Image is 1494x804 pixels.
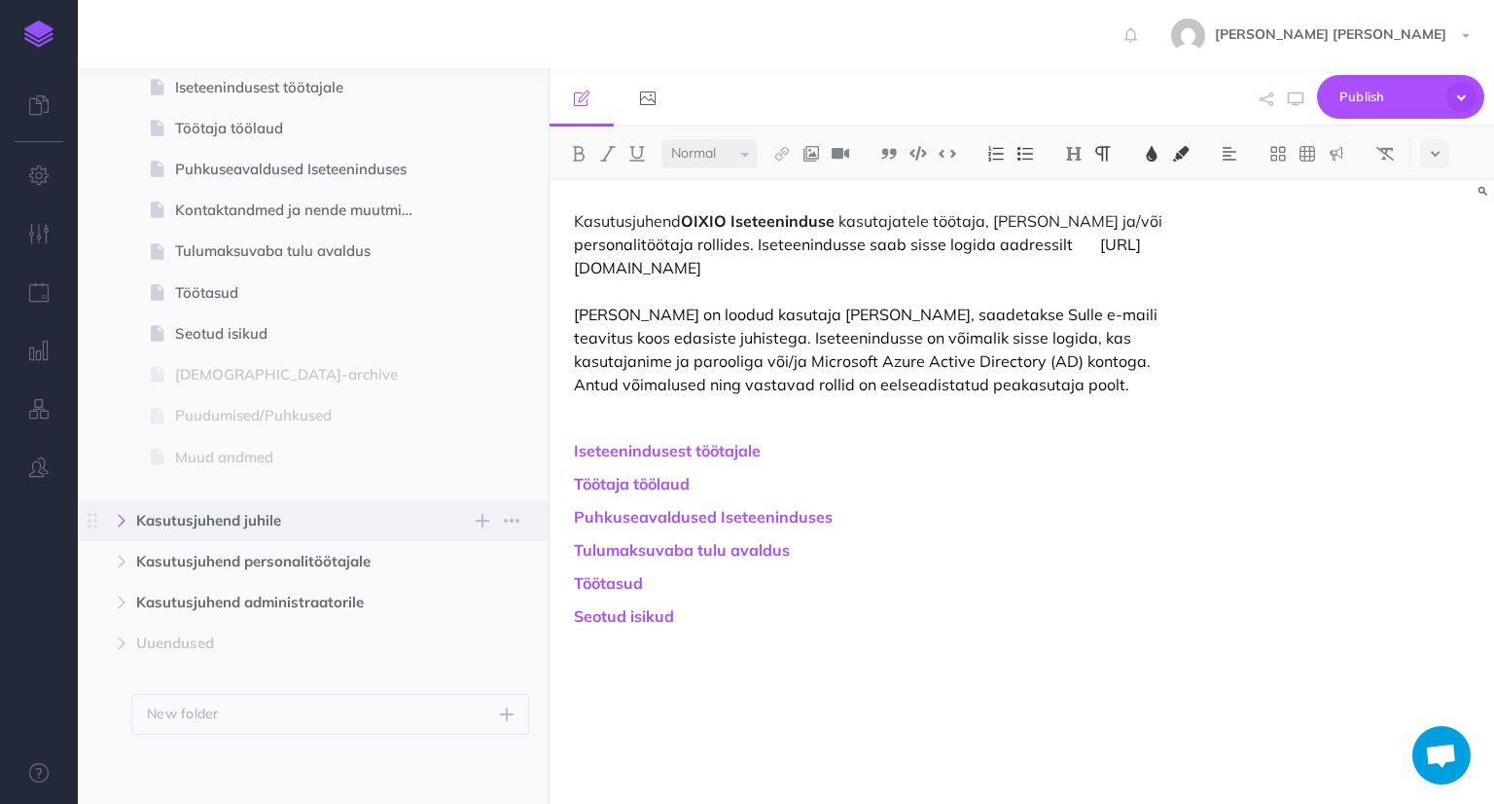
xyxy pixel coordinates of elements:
span: Muud andmed [175,446,432,469]
img: Alignment dropdown menu button [1221,146,1238,162]
img: Clear styles button [1376,146,1394,162]
div: Open chat [1412,726,1471,785]
img: Inline code button [939,146,956,161]
span: Publish [1339,82,1437,112]
span: Kasutusjuhend personalitöötajale [136,550,408,573]
span: kasutajatele töötaja, [PERSON_NAME] ja/või personalitöötaja rollides. Iseteenindusse saab sisse l... [574,211,1166,254]
img: Ordered list button [987,146,1005,162]
span: OIXIO Iseteeninduse [681,211,835,231]
a: Töötasud [574,573,643,593]
img: Callout dropdown menu button [1328,146,1345,162]
img: 0bf3c2874891d965dab3c1b08e631cda.jpg [1171,18,1205,53]
img: Blockquote button [880,146,898,162]
span: [PERSON_NAME] [PERSON_NAME] [1205,25,1456,43]
img: logo-mark.svg [24,20,53,48]
span: Töötaja töölaud [175,117,432,140]
img: Unordered list button [1016,146,1034,162]
img: Bold button [570,146,587,162]
img: Paragraph button [1094,146,1112,162]
img: Add image button [802,146,820,162]
span: Puhkuseavaldused Iseteeninduses [175,158,432,181]
img: Text color button [1143,146,1160,162]
span: [PERSON_NAME] on loodud kasutaja [PERSON_NAME], saadetakse Sulle e-maili teavitus koos edasiste j... [574,281,1161,394]
img: Underline button [628,146,646,162]
span: Kasutusjuhend juhile [136,509,408,532]
span: Puudumised/Puhkused [175,404,432,427]
img: Link button [773,146,791,162]
img: Add video button [832,146,849,162]
a: Puhkuseavaldused Iseteeninduses [574,507,833,527]
span: Seotud isikud [175,322,432,346]
span: Kasutusjuhend administraatorile [136,591,408,614]
span: [DEMOGRAPHIC_DATA]-archive [175,363,432,386]
a: Töötaja töölaud [574,474,690,493]
span: Tulumaksuvaba tulu avaldus [175,239,432,263]
a: Iseteenindusest töötajale [574,441,761,460]
img: Code block button [909,146,927,161]
span: Töötasud [175,281,432,305]
p: New folder [147,703,219,724]
span: Kasutusjuhend [574,211,681,231]
button: Publish [1317,75,1484,119]
span: Uuendused [136,632,408,655]
span: Iseteenindusest töötajale [175,76,432,99]
img: Headings dropdown button [1065,146,1083,162]
img: Italic button [599,146,617,162]
span: Kontaktandmed ja nende muutmine [175,199,432,222]
a: Seotud isikud [574,606,674,626]
a: Tulumaksuvaba tulu avaldus [574,540,790,560]
img: Text background color button [1172,146,1190,162]
button: New folder [131,694,529,735]
img: Create table button [1298,146,1316,162]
